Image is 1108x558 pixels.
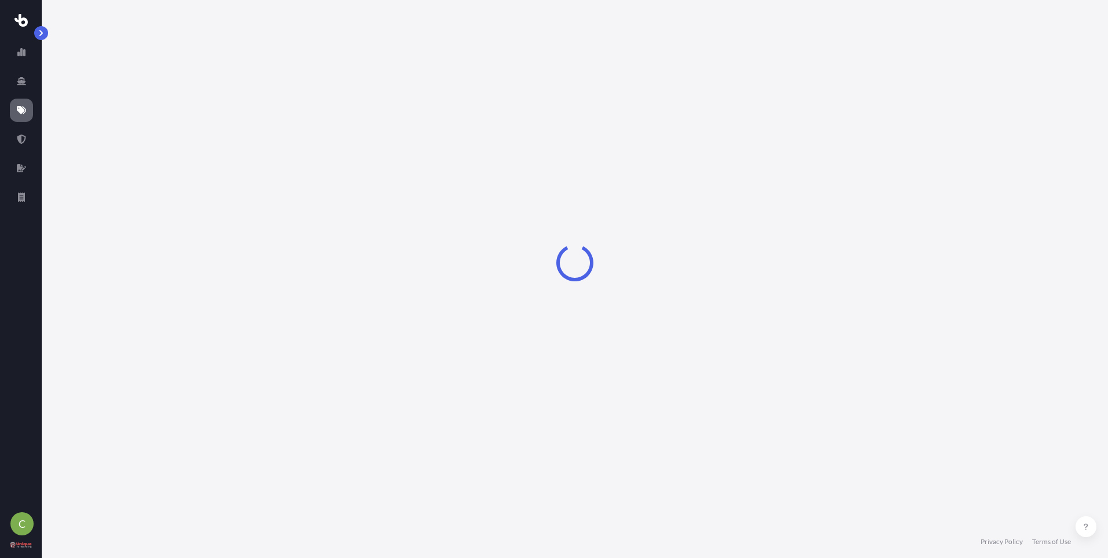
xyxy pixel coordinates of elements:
a: Privacy Policy [981,537,1023,546]
a: Terms of Use [1032,537,1071,546]
img: organization-logo [10,542,32,548]
span: C [19,518,25,530]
